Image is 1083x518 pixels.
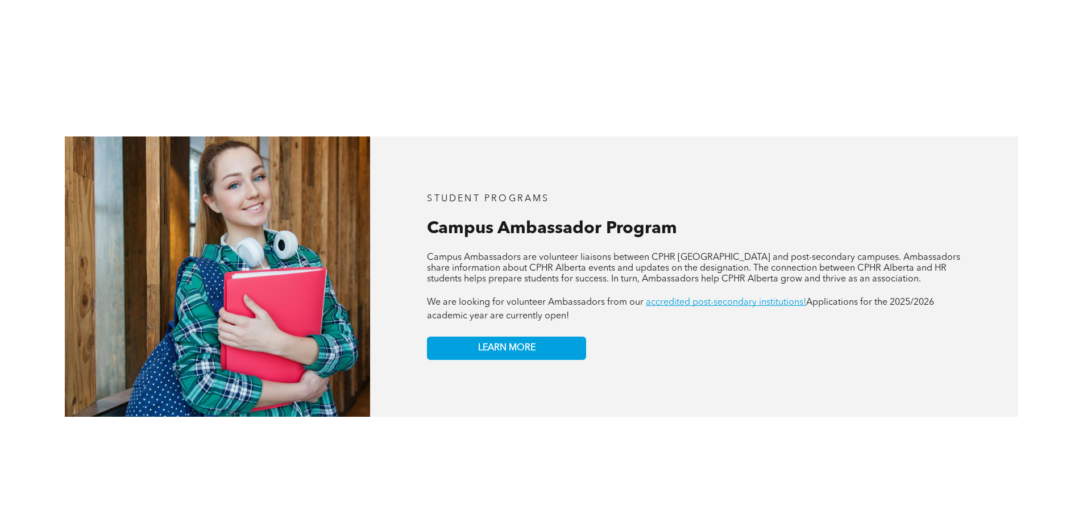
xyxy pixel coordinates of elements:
a: LEARN MORE [427,337,586,360]
span: Applications for the 2025/2026 academic year are currently open! [427,298,934,321]
a: accredited post-secondary institutions! [646,298,806,307]
span: STUDENT PROGRAMS [427,194,549,204]
span: We are looking for volunteer Ambassadors from our [427,298,644,307]
span: Campus Ambassador Program [427,220,677,237]
span: Campus Ambassadors are volunteer liaisons between CPHR [GEOGRAPHIC_DATA] and post-secondary campu... [427,253,960,284]
span: LEARN MORE [478,343,536,354]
